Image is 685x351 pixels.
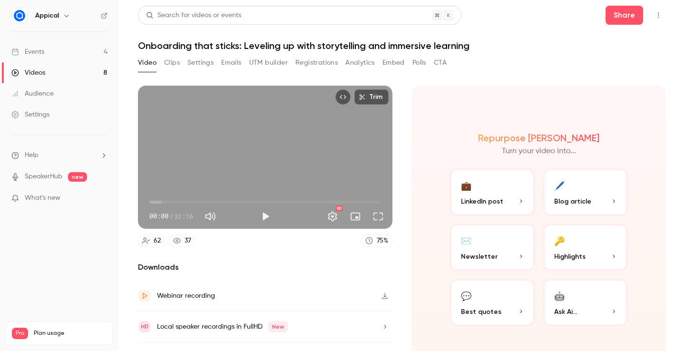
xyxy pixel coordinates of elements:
button: Settings [323,207,342,226]
div: 75 % [377,236,388,246]
button: CTA [434,55,447,70]
div: 💬 [461,288,471,303]
button: UTM builder [249,55,288,70]
span: New [268,321,288,332]
button: Full screen [369,207,388,226]
div: 37 [185,236,191,246]
div: HD [336,205,342,211]
h6: Appical [35,11,59,20]
button: Clips [164,55,180,70]
h2: Repurpose [PERSON_NAME] [478,132,599,144]
span: Help [25,150,39,160]
li: help-dropdown-opener [11,150,108,160]
span: Plan usage [34,330,107,337]
h2: Downloads [138,262,392,273]
span: Ask Ai... [554,307,577,317]
div: Events [11,47,44,57]
button: Embed video [335,89,351,105]
span: Highlights [554,252,586,262]
div: 💼 [461,178,471,193]
button: Analytics [345,55,375,70]
button: 💬Best quotes [450,279,535,326]
span: 32:16 [174,211,193,221]
button: Turn on miniplayer [346,207,365,226]
button: Share [606,6,643,25]
span: new [68,172,87,182]
span: Blog article [554,196,591,206]
div: 🤖 [554,288,565,303]
button: Settings [187,55,214,70]
span: Best quotes [461,307,501,317]
button: 🔑Highlights [543,224,628,271]
button: Registrations [295,55,338,70]
div: Search for videos or events [146,10,241,20]
button: Trim [354,89,389,105]
a: SpeakerHub [25,172,62,182]
div: Local speaker recordings in FullHD [157,321,288,332]
button: Video [138,55,157,70]
span: Pro [12,328,28,339]
span: / [169,211,173,221]
div: 62 [154,236,161,246]
span: What's new [25,193,60,203]
button: Mute [201,207,220,226]
div: 00:00 [149,211,193,221]
button: Embed [382,55,405,70]
p: Turn your video into... [502,146,576,157]
button: Top Bar Actions [651,8,666,23]
div: 🔑 [554,233,565,248]
div: ✉️ [461,233,471,248]
button: Polls [412,55,426,70]
button: Emails [221,55,241,70]
span: LinkedIn post [461,196,503,206]
a: 62 [138,234,165,247]
div: Videos [11,68,45,78]
button: Play [256,207,275,226]
div: Settings [11,110,49,119]
h1: Onboarding that sticks: Leveling up with storytelling and immersive learning [138,40,666,51]
img: Appical [12,8,27,23]
button: 💼LinkedIn post [450,168,535,216]
a: 75% [361,234,392,247]
a: 37 [169,234,196,247]
span: Newsletter [461,252,498,262]
div: Audience [11,89,54,98]
span: 00:00 [149,211,168,221]
button: 🖊️Blog article [543,168,628,216]
div: 🖊️ [554,178,565,193]
button: 🤖Ask Ai... [543,279,628,326]
iframe: Noticeable Trigger [96,194,108,203]
button: ✉️Newsletter [450,224,535,271]
div: Webinar recording [157,290,215,302]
